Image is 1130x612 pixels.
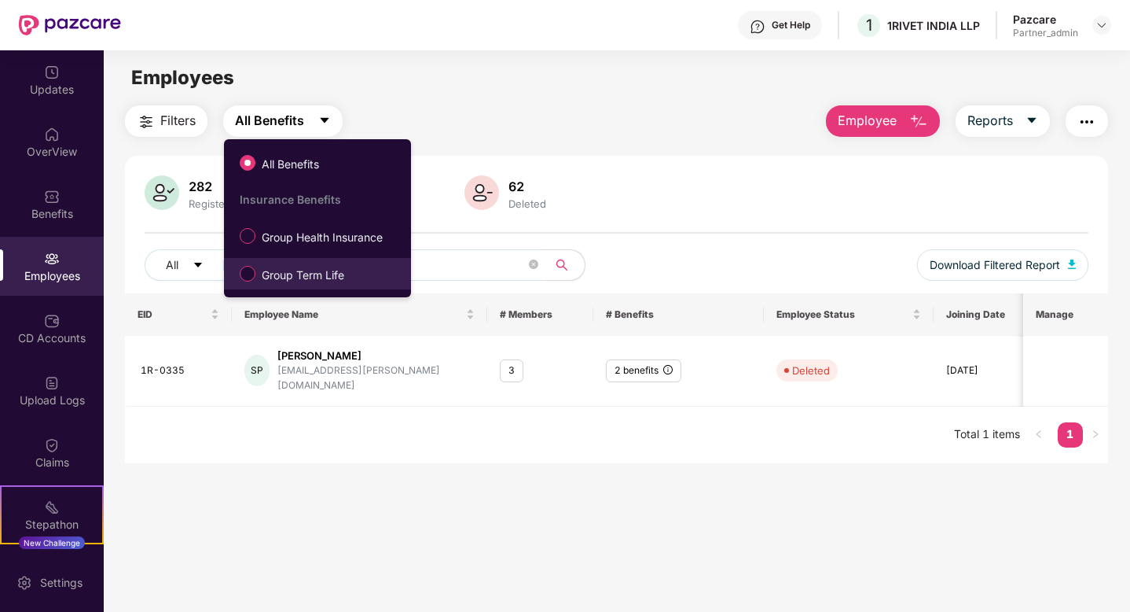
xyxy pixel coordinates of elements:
button: Allcaret-down [145,249,240,281]
th: # Members [487,293,593,336]
div: Insurance Benefits [240,193,411,206]
span: caret-down [193,260,204,272]
span: All [166,256,178,274]
div: 282 [185,179,244,194]
div: Get Help [772,19,810,31]
li: Total 1 items [954,422,1020,448]
button: search [546,249,585,281]
img: svg+xml;base64,PHN2ZyB4bWxucz0iaHR0cDovL3d3dy53My5vcmcvMjAwMC9zdmciIHhtbG5zOnhsaW5rPSJodHRwOi8vd3... [464,175,499,210]
div: Registered [185,197,244,210]
div: 1R-0335 [141,363,218,378]
div: 2 benefits [606,359,681,382]
div: 1RIVET INDIA LLP [887,18,980,33]
div: [PERSON_NAME] [277,348,474,363]
span: caret-down [1025,114,1038,128]
img: svg+xml;base64,PHN2ZyBpZD0iVXBsb2FkX0xvZ3MiIGRhdGEtbmFtZT0iVXBsb2FkIExvZ3MiIHhtbG5zPSJodHRwOi8vd3... [44,375,60,391]
img: svg+xml;base64,PHN2ZyBpZD0iQ0RfQWNjb3VudHMiIGRhdGEtbmFtZT0iQ0QgQWNjb3VudHMiIHhtbG5zPSJodHRwOi8vd3... [44,313,60,329]
span: Employee Status [776,308,910,321]
span: right [1091,430,1100,439]
span: Group Term Life [255,267,350,284]
span: 1 [866,16,872,35]
div: Partner_admin [1013,27,1078,39]
span: left [1034,430,1044,439]
button: left [1026,422,1051,448]
span: Employee Name [244,308,463,321]
th: Manage [1022,293,1107,336]
a: 1 [1058,422,1083,446]
img: svg+xml;base64,PHN2ZyBpZD0iU2V0dGluZy0yMHgyMCIgeG1sbnM9Imh0dHA6Ly93d3cudzMub3JnLzIwMDAvc3ZnIiB3aW... [17,575,32,591]
span: Group Health Insurance [255,229,389,246]
div: New Challenge [19,536,85,549]
button: Filters [125,105,207,137]
img: svg+xml;base64,PHN2ZyBpZD0iSGVscC0zMngzMiIgeG1sbnM9Imh0dHA6Ly93d3cudzMub3JnLzIwMDAvc3ZnIiB3aWR0aD... [750,19,765,35]
span: All Benefits [255,156,325,173]
span: Employees [131,66,234,89]
img: svg+xml;base64,PHN2ZyBpZD0iRHJvcGRvd24tMzJ4MzIiIHhtbG5zPSJodHRwOi8vd3d3LnczLm9yZy8yMDAwL3N2ZyIgd2... [1095,19,1108,31]
img: svg+xml;base64,PHN2ZyBpZD0iVXBkYXRlZCIgeG1sbnM9Imh0dHA6Ly93d3cudzMub3JnLzIwMDAvc3ZnIiB3aWR0aD0iMj... [44,65,60,80]
img: svg+xml;base64,PHN2ZyBpZD0iQmVuZWZpdHMiIHhtbG5zPSJodHRwOi8vd3d3LnczLm9yZy8yMDAwL3N2ZyIgd2lkdGg9Ij... [44,189,60,205]
span: Employee [838,111,897,131]
th: Joining Date [934,293,1062,336]
th: Employee Status [764,293,934,336]
div: Deleted [505,197,549,210]
span: EID [138,308,207,321]
img: svg+xml;base64,PHN2ZyBpZD0iQ2xhaW0iIHhtbG5zPSJodHRwOi8vd3d3LnczLm9yZy8yMDAwL3N2ZyIgd2lkdGg9IjIwIi... [44,437,60,453]
img: svg+xml;base64,PHN2ZyB4bWxucz0iaHR0cDovL3d3dy53My5vcmcvMjAwMC9zdmciIHhtbG5zOnhsaW5rPSJodHRwOi8vd3... [145,175,179,210]
button: All Benefitscaret-down [223,105,343,137]
span: Download Filtered Report [930,256,1060,274]
span: Joining Date [946,308,1037,321]
button: Employee [826,105,940,137]
span: All Benefits [235,111,304,131]
div: Settings [35,575,87,591]
div: Deleted [792,363,830,378]
span: close-circle [529,258,538,273]
img: svg+xml;base64,PHN2ZyB4bWxucz0iaHR0cDovL3d3dy53My5vcmcvMjAwMC9zdmciIHhtbG5zOnhsaW5rPSJodHRwOi8vd3... [1068,260,1076,269]
li: Previous Page [1026,422,1051,448]
button: Download Filtered Report [917,249,1088,281]
div: [DATE] [946,363,1049,378]
img: svg+xml;base64,PHN2ZyB4bWxucz0iaHR0cDovL3d3dy53My5vcmcvMjAwMC9zdmciIHdpZHRoPSIyNCIgaGVpZ2h0PSIyNC... [1077,112,1096,131]
span: info-circle [663,365,673,374]
img: svg+xml;base64,PHN2ZyBpZD0iRW1wbG95ZWVzIiB4bWxucz0iaHR0cDovL3d3dy53My5vcmcvMjAwMC9zdmciIHdpZHRoPS... [44,251,60,267]
img: svg+xml;base64,PHN2ZyB4bWxucz0iaHR0cDovL3d3dy53My5vcmcvMjAwMC9zdmciIHdpZHRoPSIyNCIgaGVpZ2h0PSIyNC... [137,112,156,131]
button: right [1083,422,1108,448]
button: Reportscaret-down [956,105,1050,137]
span: caret-down [318,114,331,128]
th: # Benefits [593,293,764,336]
img: svg+xml;base64,PHN2ZyBpZD0iSG9tZSIgeG1sbnM9Imh0dHA6Ly93d3cudzMub3JnLzIwMDAvc3ZnIiB3aWR0aD0iMjAiIG... [44,127,60,142]
th: Employee Name [232,293,487,336]
span: Reports [967,111,1013,131]
div: 3 [500,359,523,382]
div: [EMAIL_ADDRESS][PERSON_NAME][DOMAIN_NAME] [277,363,474,393]
img: New Pazcare Logo [19,15,121,35]
th: EID [125,293,231,336]
div: Pazcare [1013,12,1078,27]
div: 62 [505,179,549,194]
div: Stepathon [2,517,102,533]
img: svg+xml;base64,PHN2ZyB4bWxucz0iaHR0cDovL3d3dy53My5vcmcvMjAwMC9zdmciIHhtbG5zOnhsaW5rPSJodHRwOi8vd3... [909,112,928,131]
span: close-circle [529,260,538,269]
span: search [546,259,577,271]
img: svg+xml;base64,PHN2ZyB4bWxucz0iaHR0cDovL3d3dy53My5vcmcvMjAwMC9zdmciIHdpZHRoPSIyMSIgaGVpZ2h0PSIyMC... [44,500,60,515]
div: SP [244,355,270,386]
li: Next Page [1083,422,1108,448]
span: Filters [160,111,196,131]
li: 1 [1058,422,1083,448]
